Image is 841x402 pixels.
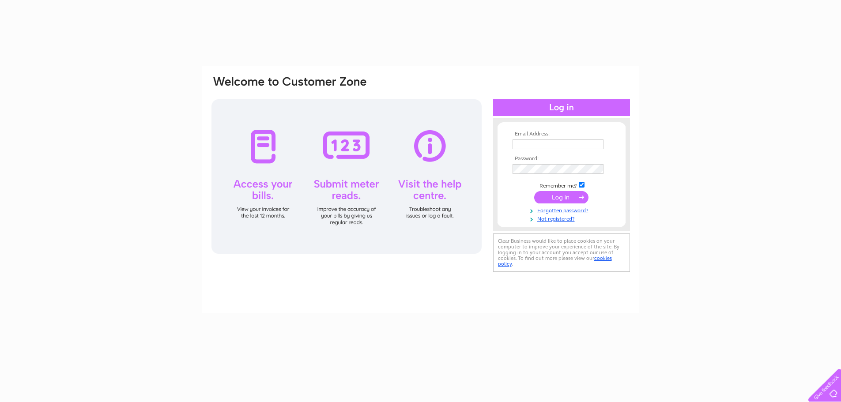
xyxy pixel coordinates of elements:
div: Clear Business would like to place cookies on your computer to improve your experience of the sit... [493,233,630,272]
th: Password: [510,156,613,162]
a: cookies policy [498,255,612,267]
th: Email Address: [510,131,613,137]
a: Forgotten password? [513,206,613,214]
td: Remember me? [510,180,613,189]
a: Not registered? [513,214,613,222]
input: Submit [534,191,588,203]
